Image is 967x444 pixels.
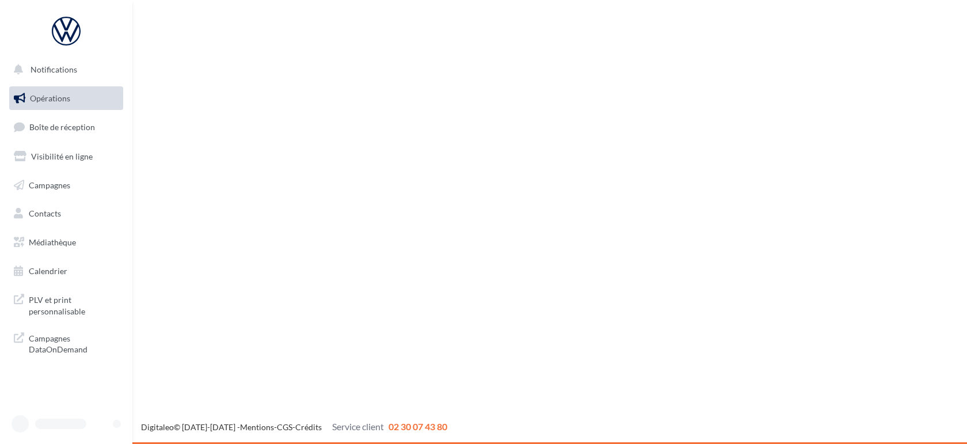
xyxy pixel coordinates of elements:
[240,422,274,432] a: Mentions
[389,421,447,432] span: 02 30 07 43 80
[332,421,384,432] span: Service client
[7,230,125,255] a: Médiathèque
[7,259,125,283] a: Calendrier
[141,422,174,432] a: Digitaleo
[30,93,70,103] span: Opérations
[141,422,447,432] span: © [DATE]-[DATE] - - -
[31,151,93,161] span: Visibilité en ligne
[7,173,125,198] a: Campagnes
[7,58,121,82] button: Notifications
[7,86,125,111] a: Opérations
[7,326,125,360] a: Campagnes DataOnDemand
[29,292,119,317] span: PLV et print personnalisable
[29,331,119,355] span: Campagnes DataOnDemand
[29,180,70,189] span: Campagnes
[31,64,77,74] span: Notifications
[7,115,125,139] a: Boîte de réception
[29,122,95,132] span: Boîte de réception
[29,237,76,247] span: Médiathèque
[29,208,61,218] span: Contacts
[7,287,125,321] a: PLV et print personnalisable
[7,202,125,226] a: Contacts
[277,422,292,432] a: CGS
[29,266,67,276] span: Calendrier
[7,145,125,169] a: Visibilité en ligne
[295,422,322,432] a: Crédits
